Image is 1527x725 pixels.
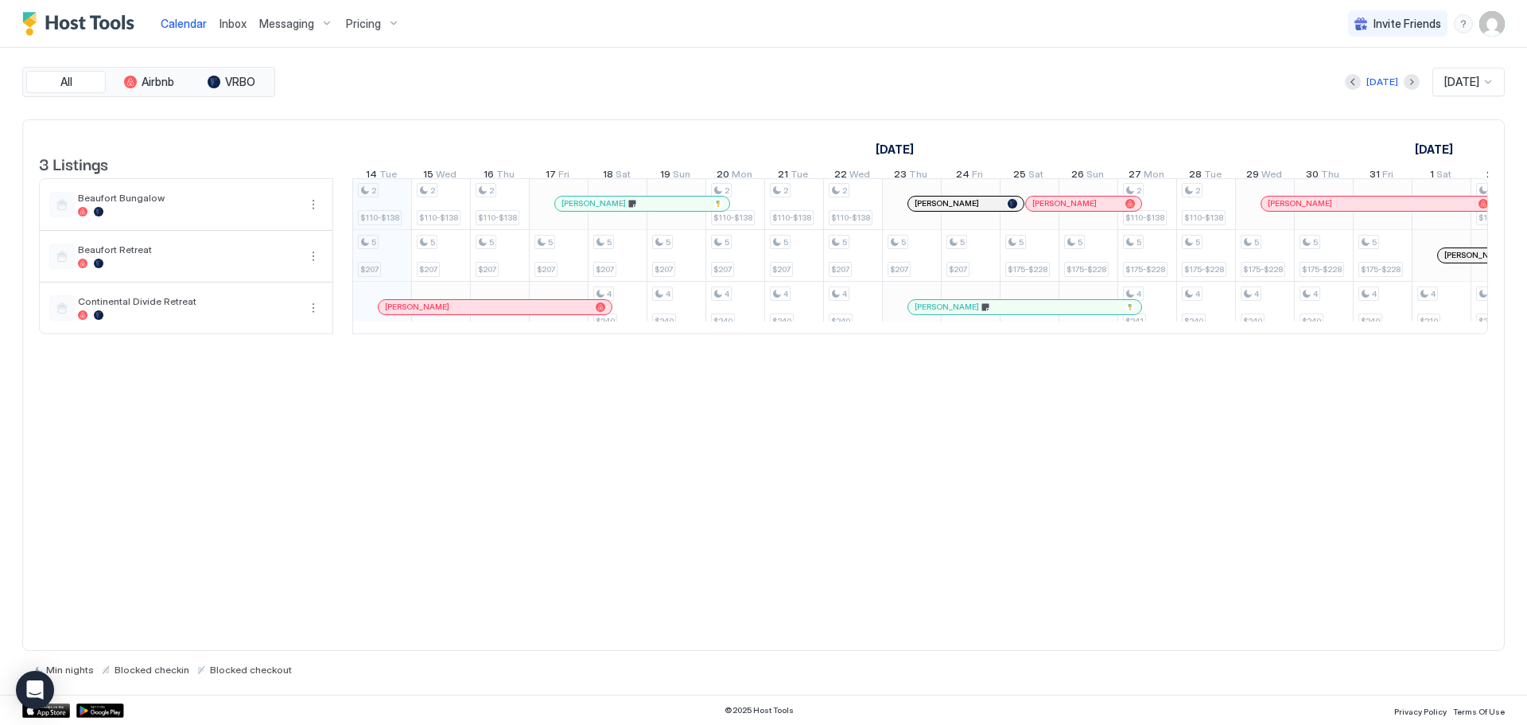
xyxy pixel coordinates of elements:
[1453,707,1505,716] span: Terms Of Use
[915,198,979,209] span: [PERSON_NAME]
[371,185,376,196] span: 2
[831,212,870,223] span: $110-$138
[220,15,247,32] a: Inbox
[725,237,729,248] span: 5
[480,165,519,188] a: October 16, 2025
[831,316,850,326] span: $240
[778,168,788,185] span: 21
[1032,198,1097,209] span: [PERSON_NAME]
[894,168,907,185] span: 23
[304,195,323,214] div: menu
[772,212,811,223] span: $110-$138
[599,165,635,188] a: October 18, 2025
[39,151,108,175] span: 3 Listings
[842,185,847,196] span: 2
[1366,75,1398,89] div: [DATE]
[1361,316,1380,326] span: $240
[1137,289,1141,299] span: 4
[830,165,874,188] a: October 22, 2025
[1372,289,1377,299] span: 4
[78,295,297,307] span: Continental Divide Retreat
[1125,316,1144,326] span: $241
[1184,212,1223,223] span: $110-$138
[772,316,791,326] span: $240
[1185,165,1226,188] a: October 28, 2025
[561,198,626,209] span: [PERSON_NAME]
[430,237,435,248] span: 5
[834,168,847,185] span: 22
[385,302,449,312] span: [PERSON_NAME]
[842,289,847,299] span: 4
[791,168,808,185] span: Tue
[1302,165,1343,188] a: October 30, 2025
[423,168,433,185] span: 15
[46,664,94,676] span: Min nights
[548,237,553,248] span: 5
[22,704,70,718] a: App Store
[1013,168,1026,185] span: 25
[1189,168,1202,185] span: 28
[225,75,255,89] span: VRBO
[1453,702,1505,719] a: Terms Of Use
[1129,168,1141,185] span: 27
[192,71,271,93] button: VRBO
[304,195,323,214] button: More options
[783,237,788,248] span: 5
[142,75,174,89] span: Airbnb
[783,289,788,299] span: 4
[1454,14,1473,33] div: menu
[616,168,631,185] span: Sat
[972,168,983,185] span: Fri
[1028,168,1043,185] span: Sat
[78,192,297,204] span: Beaufort Bungalow
[1478,316,1497,326] span: $210
[304,298,323,318] button: More options
[489,185,494,196] span: 2
[774,165,812,188] a: October 21, 2025
[1125,264,1165,275] span: $175-$228
[1019,237,1024,248] span: 5
[713,264,732,275] span: $207
[783,185,788,196] span: 2
[1302,316,1321,326] span: $240
[842,237,847,248] span: 5
[1313,237,1318,248] span: 5
[607,237,612,248] span: 5
[1361,264,1401,275] span: $175-$228
[304,247,323,266] button: More options
[725,705,794,715] span: © 2025 Host Tools
[831,264,849,275] span: $207
[1243,264,1283,275] span: $175-$228
[725,185,729,196] span: 2
[1302,264,1342,275] span: $175-$228
[304,298,323,318] div: menu
[1370,168,1380,185] span: 31
[537,264,555,275] span: $207
[115,664,189,676] span: Blocked checkin
[1482,165,1517,188] a: November 2, 2025
[1125,212,1164,223] span: $110-$138
[1137,237,1141,248] span: 5
[22,67,275,97] div: tab-group
[1479,11,1505,37] div: User profile
[60,75,72,89] span: All
[546,168,556,185] span: 17
[1067,165,1108,188] a: October 26, 2025
[603,168,613,185] span: 18
[901,237,906,248] span: 5
[1374,17,1441,31] span: Invite Friends
[16,671,54,709] div: Open Intercom Messenger
[1382,168,1393,185] span: Fri
[1078,237,1082,248] span: 5
[1137,185,1141,196] span: 2
[666,289,670,299] span: 4
[1420,316,1438,326] span: $210
[1430,168,1434,185] span: 1
[1195,185,1200,196] span: 2
[673,168,690,185] span: Sun
[725,289,729,299] span: 4
[717,168,729,185] span: 20
[76,704,124,718] a: Google Play Store
[1394,702,1447,719] a: Privacy Policy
